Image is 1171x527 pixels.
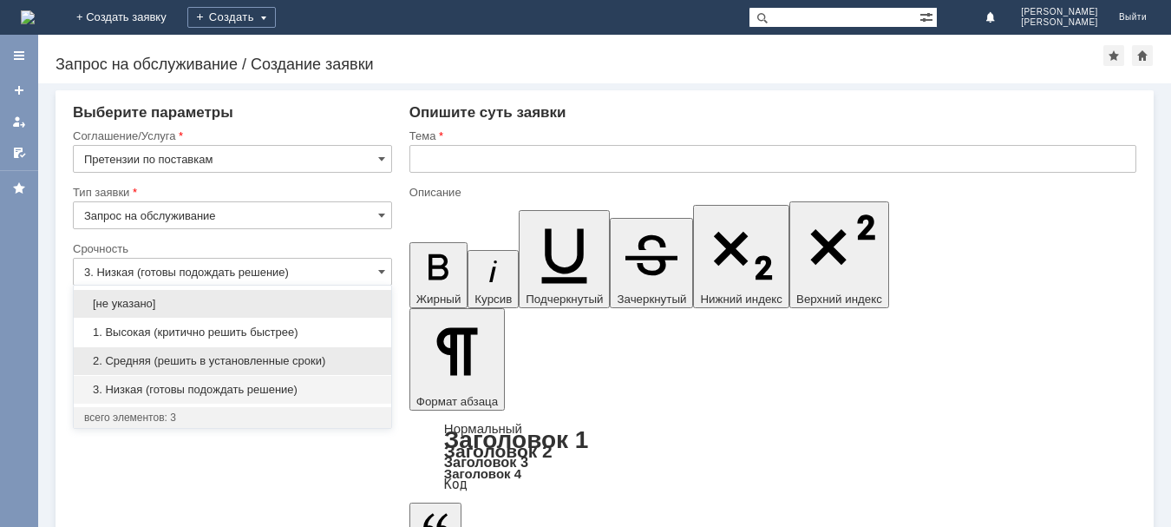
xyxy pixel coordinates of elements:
span: [не указано] [84,297,381,311]
div: Срочность [73,243,389,254]
a: Заголовок 1 [444,426,589,453]
span: Подчеркнутый [526,293,603,306]
button: Подчеркнутый [519,210,610,308]
div: Описание [409,187,1133,198]
div: Тип заявки [73,187,389,198]
span: Зачеркнутый [617,293,686,306]
a: Перейти на домашнюю страницу [21,10,35,24]
div: Запрос на обслуживание / Создание заявки [56,56,1103,73]
span: Опишите суть заявки [409,104,566,121]
button: Формат абзаца [409,308,505,411]
span: Нижний индекс [700,293,782,306]
span: 1. Высокая (критично решить быстрее) [84,326,381,339]
div: Создать [187,7,276,28]
span: [PERSON_NAME] [1021,7,1098,17]
button: Зачеркнутый [610,218,693,308]
div: Добавить в избранное [1103,45,1124,66]
div: Формат абзаца [409,423,1136,491]
button: Верхний индекс [789,201,889,308]
button: Курсив [468,250,519,308]
img: logo [21,10,35,24]
button: Нижний индекс [693,205,789,308]
span: [PERSON_NAME] [1021,17,1098,28]
span: 3. Низкая (готовы подождать решение) [84,383,381,397]
span: Верхний индекс [796,293,882,306]
div: Тема [409,130,1133,142]
span: Расширенный поиск [919,8,937,24]
a: Создать заявку [5,76,33,104]
div: Сделать домашней страницей [1132,45,1153,66]
button: Жирный [409,242,468,308]
span: Формат абзаца [416,395,498,408]
a: Заголовок 3 [444,454,528,470]
span: Курсив [474,293,512,306]
div: Соглашение/Услуга [73,130,389,142]
a: Мои согласования [5,139,33,167]
span: Выберите параметры [73,104,233,121]
span: 2. Средняя (решить в установленные сроки) [84,354,381,368]
span: Жирный [416,293,461,306]
a: Мои заявки [5,108,33,135]
a: Код [444,477,468,492]
div: всего элементов: 3 [84,411,381,425]
a: Нормальный [444,421,522,436]
a: Заголовок 4 [444,466,521,481]
a: Заголовок 2 [444,441,553,461]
